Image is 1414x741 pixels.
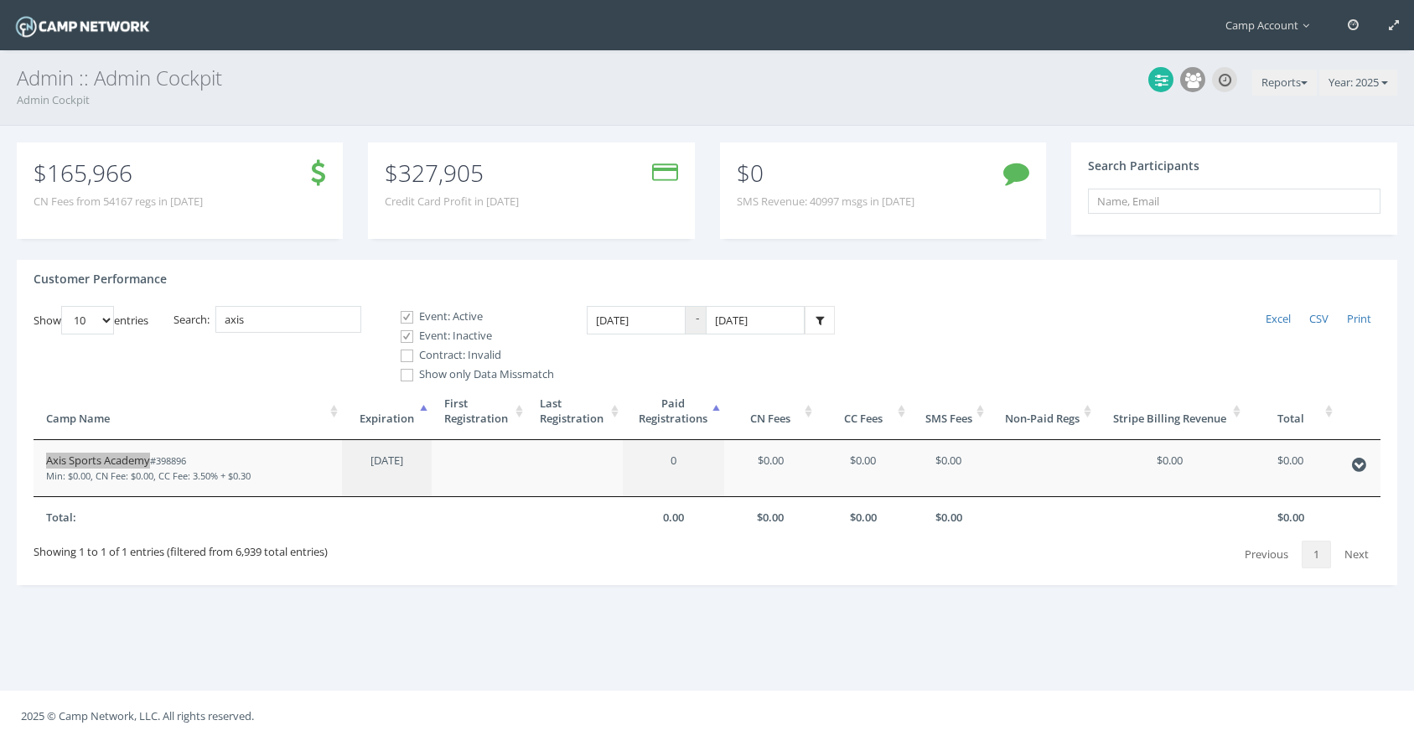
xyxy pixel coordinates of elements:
td: 0 [623,440,724,496]
span: Camp Account [1225,18,1318,33]
label: Show entries [34,306,148,334]
th: Total: activate to sort column ascending [1245,383,1338,440]
label: Event: Active [386,308,554,325]
td: $0.00 [816,440,909,496]
input: Search: [215,306,361,334]
span: SMS Revenue: 40997 msgs in [DATE] [737,194,914,210]
a: Next [1333,541,1380,569]
th: PaidRegistrations: activate to sort column ascending [623,383,724,440]
input: Date Range: From [587,306,686,335]
th: Camp Name: activate to sort column ascending [34,383,342,440]
td: $0.00 [724,440,817,496]
input: Name, Email [1088,189,1380,214]
th: FirstRegistration: activate to sort column ascending [432,383,527,440]
span: $0 [737,157,764,189]
a: Previous [1233,541,1300,569]
td: $0.00 [1245,440,1338,496]
td: $0.00 [909,440,988,496]
p: $ [385,163,519,182]
th: LastRegistration: activate to sort column ascending [527,383,623,440]
th: Total: [34,496,342,538]
span: Excel [1266,311,1291,326]
th: Expiration: activate to sort column descending [342,383,432,440]
a: Admin Cockpit [17,92,90,107]
span: Print [1347,311,1371,326]
span: [DATE] [370,453,403,468]
a: CSV [1300,306,1338,333]
span: Year: 2025 [1329,75,1379,90]
label: Event: Inactive [386,328,554,345]
img: Camp Network [13,12,153,41]
input: Date Range: To [706,306,805,335]
button: Year: 2025 [1319,70,1397,96]
th: SMS Fees: activate to sort column ascending [909,383,988,440]
span: 165,966 [47,157,132,189]
th: 0.00 [623,496,724,538]
label: Show only Data Missmatch [386,366,554,383]
a: Axis Sports Academy [46,453,150,468]
td: $0.00 [1095,440,1244,496]
div: Showing 1 to 1 of 1 entries (filtered from 6,939 total entries) [34,537,328,559]
h3: Admin :: Admin Cockpit [17,67,1397,89]
label: Contract: Invalid [386,347,554,364]
span: CN Fees from 54167 regs in [DATE] [34,194,203,210]
th: Stripe Billing Revenue: activate to sort column ascending [1095,383,1244,440]
th: $0.00 [1245,496,1338,538]
th: $0.00 [909,496,988,538]
label: Search: [174,306,361,334]
th: CN Fees: activate to sort column ascending [724,383,817,440]
select: Showentries [61,306,114,334]
a: 1 [1302,541,1331,569]
p: 2025 © Camp Network, LLC. All rights reserved. [21,707,1393,725]
a: Print [1338,306,1380,333]
h4: Search Participants [1088,159,1199,172]
span: 327,905 [398,157,484,189]
th: CC Fees: activate to sort column ascending [816,383,909,440]
h4: Customer Performance [34,272,167,285]
a: Excel [1256,306,1300,333]
span: Credit Card Profit in [DATE] [385,194,519,210]
button: Reports [1252,70,1317,96]
th: $0.00 [816,496,909,538]
span: - [686,306,706,335]
th: Non-Paid Regs: activate to sort column ascending [988,383,1095,440]
span: CSV [1309,311,1329,326]
th: $0.00 [724,496,817,538]
p: $ [34,163,203,182]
